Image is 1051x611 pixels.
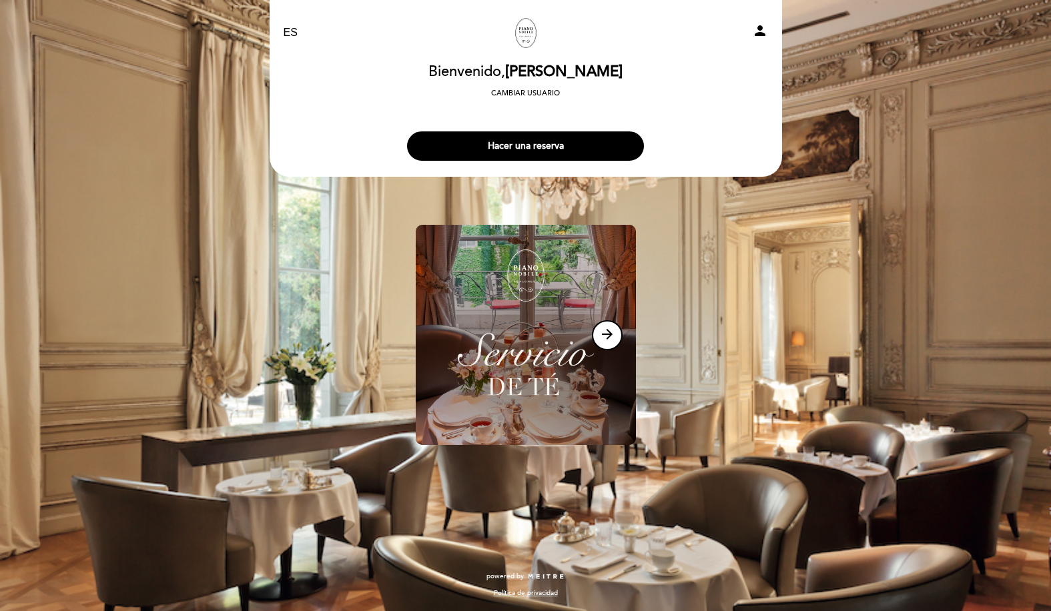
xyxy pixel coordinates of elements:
[407,131,644,161] button: Hacer una reserva
[752,23,768,43] button: person
[599,326,615,342] i: arrow_forward
[494,588,558,598] a: Política de privacidad
[428,64,623,80] h2: Bienvenido,
[416,225,636,445] img: banner_1756494784.jpeg
[505,63,623,81] span: [PERSON_NAME]
[592,320,623,350] button: arrow_forward
[486,572,524,581] span: powered by
[752,23,768,39] i: person
[487,87,564,99] button: Cambiar usuario
[442,15,609,51] a: Los Salones del Piano [PERSON_NAME]
[486,572,565,581] a: powered by
[527,574,565,580] img: MEITRE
